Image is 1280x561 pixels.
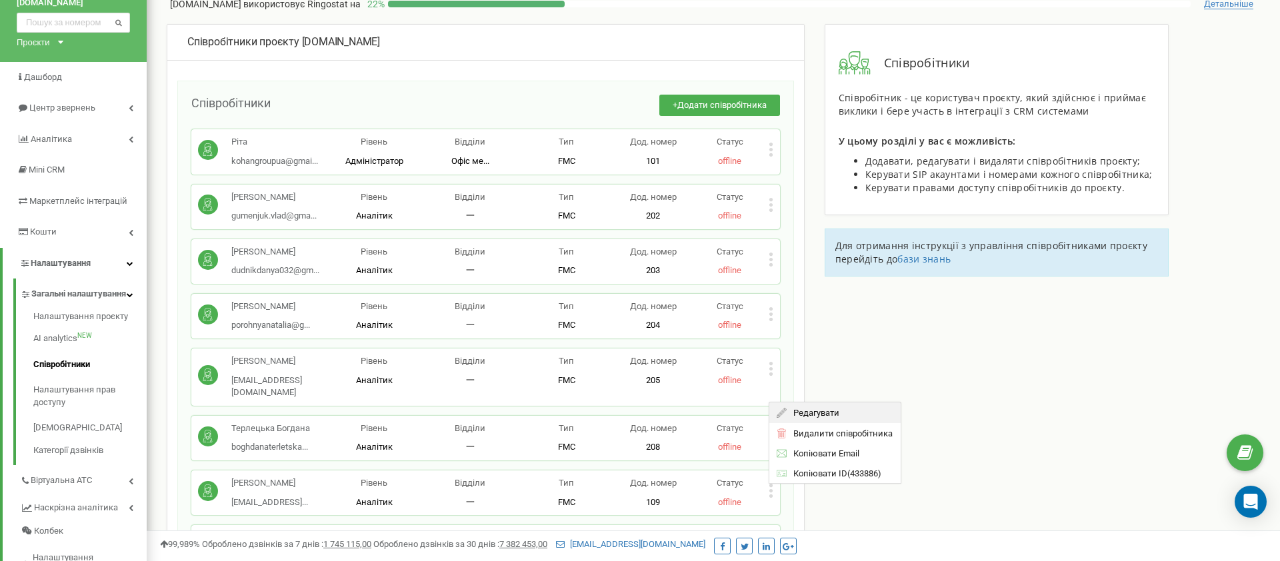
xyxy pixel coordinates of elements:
span: Керувати правами доступу співробітників до проєкту. [865,181,1125,194]
p: Терлецька Богдана [231,422,310,435]
span: offline [718,211,741,221]
span: Відділи [455,192,485,202]
span: [EMAIL_ADDRESS]... [231,497,308,507]
span: Статус [717,356,743,366]
span: Копіювати Email [787,449,859,458]
span: FMC [558,320,575,330]
span: Копіювати ID [787,469,847,478]
span: Дод. номер [630,247,677,257]
span: offline [718,375,741,385]
span: offline [718,265,741,275]
span: Рівень [361,356,387,366]
p: 208 [615,441,691,454]
span: FMC [558,442,575,452]
span: Рівень [361,192,387,202]
span: [EMAIL_ADDRESS][DOMAIN_NAME] [231,375,302,398]
p: [PERSON_NAME] [231,477,308,490]
a: Налаштування [3,248,147,279]
span: Дод. номер [630,478,677,488]
span: offline [718,320,741,330]
span: gumenjuk.vlad@gma... [231,211,317,221]
span: FMC [558,156,575,166]
a: Співробітники [33,352,147,378]
span: Співробітники [871,55,970,72]
div: Проєкти [17,36,50,49]
span: Співробітники [191,96,271,110]
span: Рівень [361,301,387,311]
span: Адміністратор [345,156,403,166]
a: Віртуальна АТС [20,465,147,492]
span: FMC [558,265,575,275]
span: 一 [466,211,475,221]
span: Оброблено дзвінків за 30 днів : [373,539,547,549]
span: Налаштування [31,258,91,268]
span: FMC [558,375,575,385]
span: Mini CRM [29,165,65,175]
a: Загальні налаштування [20,279,147,306]
span: porohnyanatalia@g... [231,320,310,330]
span: Аналітик [356,320,393,330]
span: Статус [717,423,743,433]
span: 一 [466,320,475,330]
span: Маркетплейс інтеграцій [29,196,127,206]
span: 99,989% [160,539,200,549]
a: Налаштування проєкту [33,310,147,326]
div: [DOMAIN_NAME] [187,35,784,50]
p: [PERSON_NAME] [231,355,326,368]
span: Наскрізна аналітика [34,502,118,514]
span: Оброблено дзвінків за 7 днів : [202,539,371,549]
span: Колбек [34,525,63,538]
span: Для отримання інструкції з управління співробітниками проєкту перейдіть до [835,239,1147,265]
span: Додавати, редагувати і видаляти співробітників проєкту; [865,155,1141,167]
span: Статус [717,192,743,202]
a: бази знань [897,253,951,265]
span: Тип [559,301,574,311]
span: Співробітники проєкту [187,35,299,48]
span: Додати співробітника [677,100,767,110]
span: Тип [559,247,574,257]
input: Пошук за номером [17,13,130,33]
span: Співробітник - це користувач проєкту, який здійснює і приймає виклики і бере участь в інтеграції ... [839,91,1146,117]
p: 202 [615,210,691,223]
span: Відділи [455,423,485,433]
a: AI analyticsNEW [33,326,147,352]
span: offline [718,156,741,166]
span: Статус [717,247,743,257]
span: Дод. номер [630,356,677,366]
span: 一 [466,497,475,507]
span: Дашборд [24,72,62,82]
span: Рівень [361,247,387,257]
span: Дод. номер [630,192,677,202]
a: Налаштування прав доступу [33,377,147,415]
span: Аналітик [356,211,393,221]
u: 7 382 453,00 [499,539,547,549]
span: Тип [559,423,574,433]
p: 204 [615,319,691,332]
span: Редагувати [787,408,839,417]
span: Центр звернень [29,103,95,113]
span: boghdanaterletska... [231,442,308,452]
p: [PERSON_NAME] [231,246,319,259]
span: Відділи [455,247,485,257]
span: Дод. номер [630,423,677,433]
a: Категорії дзвінків [33,441,147,457]
span: Загальні налаштування [31,288,126,300]
span: Дод. номер [630,301,677,311]
span: Аналiтика [31,134,72,144]
span: Дод. номер [630,137,677,147]
span: 一 [466,265,475,275]
span: Аналітик [356,375,393,385]
p: [PERSON_NAME] [231,191,317,204]
span: 一 [466,375,475,385]
span: FMC [558,211,575,221]
span: Офіс ме... [451,156,489,166]
span: Аналітик [356,442,393,452]
p: 203 [615,265,691,277]
p: Ріта [231,136,318,149]
a: Колбек [20,520,147,543]
a: Наскрізна аналітика [20,492,147,520]
span: Тип [559,137,574,147]
span: Кошти [30,227,57,237]
span: Статус [717,137,743,147]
